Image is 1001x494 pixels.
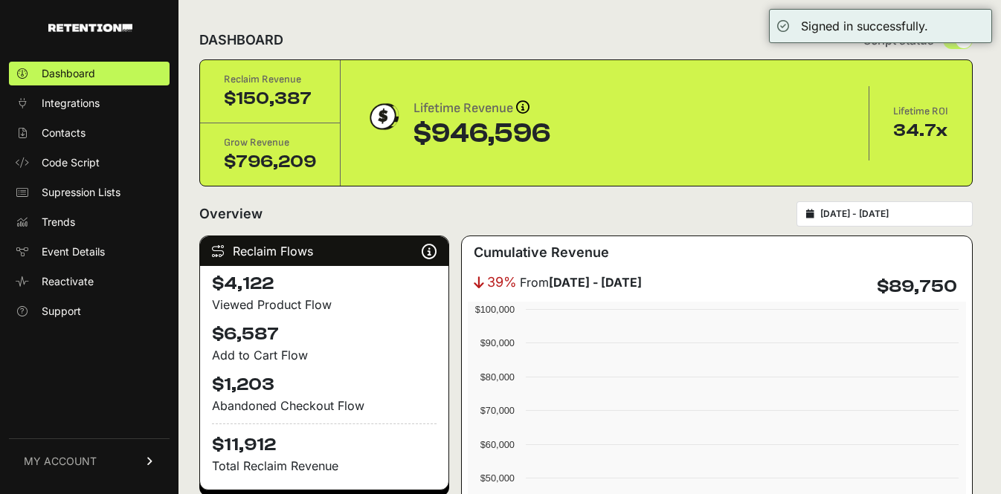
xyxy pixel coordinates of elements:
a: Integrations [9,91,170,115]
h2: DASHBOARD [199,30,283,51]
h4: $11,912 [212,423,437,457]
span: Dashboard [42,66,95,81]
div: 34.7x [893,119,948,143]
div: Viewed Product Flow [212,296,437,313]
span: Supression Lists [42,185,120,200]
div: $796,209 [224,150,316,174]
text: $100,000 [475,304,515,315]
h4: $4,122 [212,272,437,296]
img: dollar-coin-05c43ed7efb7bc0c12610022525b4bbbb207c7efeef5aecc26f025e68dcafac9.png [364,98,402,135]
div: Add to Cart Flow [212,346,437,364]
a: Support [9,299,170,323]
a: MY ACCOUNT [9,438,170,484]
a: Contacts [9,121,170,145]
p: Total Reclaim Revenue [212,457,437,475]
a: Event Details [9,240,170,264]
span: MY ACCOUNT [24,454,97,469]
text: $70,000 [480,405,515,416]
strong: [DATE] - [DATE] [549,275,642,290]
div: Reclaim Revenue [224,72,316,87]
div: Lifetime ROI [893,104,948,119]
div: $946,596 [413,119,550,149]
span: Contacts [42,126,86,140]
div: Lifetime Revenue [413,98,550,119]
a: Dashboard [9,62,170,85]
span: Event Details [42,244,105,259]
a: Code Script [9,151,170,175]
text: $50,000 [480,472,515,484]
span: Integrations [42,96,100,111]
span: Trends [42,215,75,230]
a: Trends [9,210,170,234]
text: $90,000 [480,337,515,348]
span: Reactivate [42,274,94,289]
span: Code Script [42,155,100,170]
a: Supression Lists [9,181,170,204]
h2: Overview [199,204,263,224]
span: Support [42,304,81,319]
h4: $89,750 [877,275,957,299]
div: Reclaim Flows [200,236,448,266]
a: Reactivate [9,270,170,293]
h4: $1,203 [212,373,437,397]
img: Retention.com [48,24,132,32]
div: Grow Revenue [224,135,316,150]
span: From [520,273,642,291]
div: $150,387 [224,87,316,111]
h3: Cumulative Revenue [474,242,609,263]
text: $60,000 [480,439,515,450]
text: $80,000 [480,371,515,383]
div: Abandoned Checkout Flow [212,397,437,415]
span: 39% [487,272,517,293]
div: Signed in successfully. [801,17,928,35]
h4: $6,587 [212,322,437,346]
